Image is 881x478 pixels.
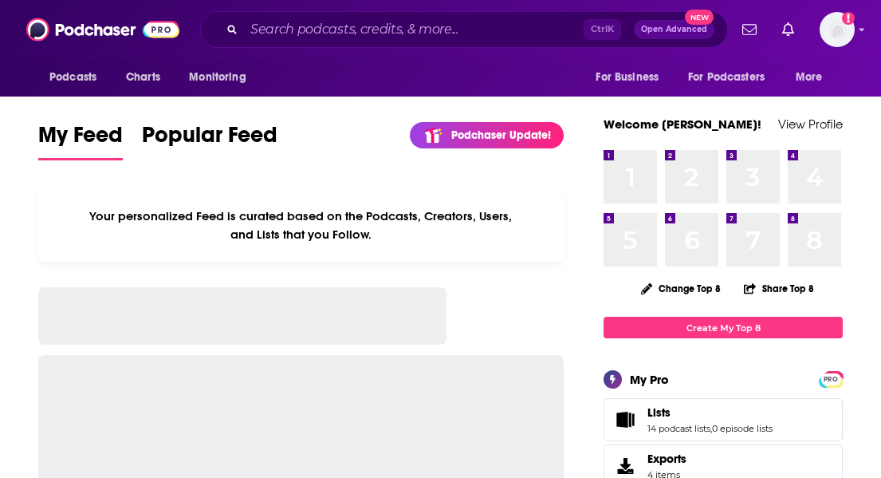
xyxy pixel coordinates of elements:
a: Lists [609,409,641,431]
span: Logged in as LBPublicity2 [820,12,855,47]
div: Search podcasts, credits, & more... [200,11,728,48]
span: Monitoring [189,66,246,89]
button: open menu [584,62,678,93]
a: Show notifications dropdown [776,16,800,43]
a: 14 podcast lists [647,423,710,434]
button: Open AdvancedNew [634,20,714,39]
span: For Business [596,66,659,89]
span: , [710,423,712,434]
span: Lists [647,405,671,420]
img: Podchaser - Follow, Share and Rate Podcasts [26,14,179,45]
svg: Add a profile image [842,12,855,25]
a: Create My Top 8 [604,317,843,338]
a: View Profile [778,117,843,132]
input: Search podcasts, credits, & more... [244,17,584,42]
span: My Feed [38,121,123,158]
span: Exports [647,452,686,466]
a: Lists [647,405,773,420]
div: My Pro [630,372,669,387]
span: New [685,10,714,25]
a: Welcome [PERSON_NAME]! [604,117,761,132]
a: Popular Feed [142,121,277,160]
span: More [796,66,823,89]
span: Exports [609,455,641,477]
a: Charts [116,62,170,93]
span: Charts [126,66,160,89]
a: My Feed [38,121,123,160]
span: Lists [604,398,843,441]
a: Show notifications dropdown [736,16,763,43]
a: PRO [821,373,840,385]
button: open menu [38,62,117,93]
img: User Profile [820,12,855,47]
span: Open Advanced [641,26,707,34]
button: open menu [178,62,266,93]
a: 0 episode lists [712,423,773,434]
span: For Podcasters [688,66,765,89]
span: Ctrl K [584,19,621,40]
button: Change Top 8 [631,279,730,298]
button: open menu [785,62,843,93]
button: open menu [678,62,788,93]
span: PRO [821,373,840,385]
button: Share Top 8 [743,273,815,304]
p: Podchaser Update! [451,128,551,142]
span: Popular Feed [142,121,277,158]
div: Your personalized Feed is curated based on the Podcasts, Creators, Users, and Lists that you Follow. [38,189,564,262]
span: Podcasts [49,66,96,89]
button: Show profile menu [820,12,855,47]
